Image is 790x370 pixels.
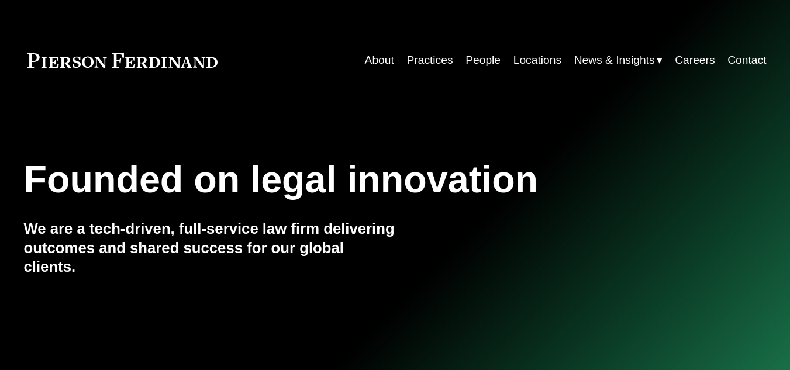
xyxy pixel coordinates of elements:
h4: We are a tech-driven, full-service law firm delivering outcomes and shared success for our global... [24,219,395,276]
a: Contact [727,49,766,71]
a: Locations [513,49,561,71]
span: News & Insights [574,50,655,71]
a: folder dropdown [574,49,663,71]
a: About [365,49,394,71]
a: Careers [675,49,715,71]
h1: Founded on legal innovation [24,158,643,201]
a: People [465,49,501,71]
a: Practices [406,49,453,71]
